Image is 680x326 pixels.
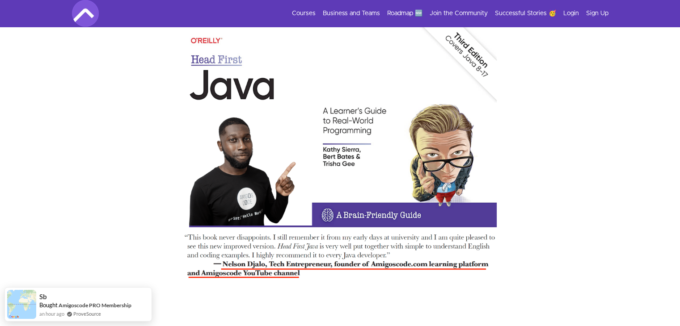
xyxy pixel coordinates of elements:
a: Join the Community [430,9,488,18]
a: Successful Stories 🥳 [495,9,556,18]
span: an hour ago [39,310,64,318]
img: provesource social proof notification image [7,290,36,319]
a: Roadmap 🆕 [387,9,422,18]
a: Amigoscode PRO Membership [59,302,131,309]
a: ProveSource [73,311,101,317]
a: Login [563,9,579,18]
img: Head First Java. A learners guide to real-world programming [184,25,497,294]
a: Courses [292,9,316,18]
a: Sign Up [586,9,608,18]
a: Business and Teams [323,9,380,18]
span: sb [39,293,47,301]
span: Bought [39,301,58,309]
